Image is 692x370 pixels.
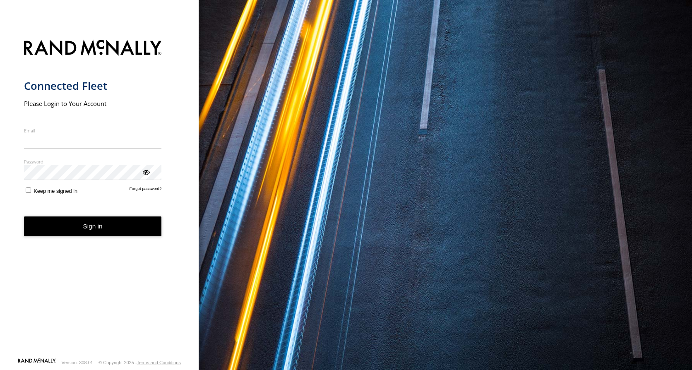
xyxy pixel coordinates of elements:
[18,358,56,367] a: Visit our Website
[142,168,150,176] div: ViewPassword
[24,38,162,59] img: Rand McNally
[24,216,162,237] button: Sign in
[24,127,162,134] label: Email
[62,360,93,365] div: Version: 308.01
[24,35,175,358] form: main
[26,187,31,193] input: Keep me signed in
[130,186,162,194] a: Forgot password?
[24,79,162,93] h1: Connected Fleet
[99,360,181,365] div: © Copyright 2025 -
[137,360,181,365] a: Terms and Conditions
[24,99,162,108] h2: Please Login to Your Account
[34,188,77,194] span: Keep me signed in
[24,159,162,165] label: Password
